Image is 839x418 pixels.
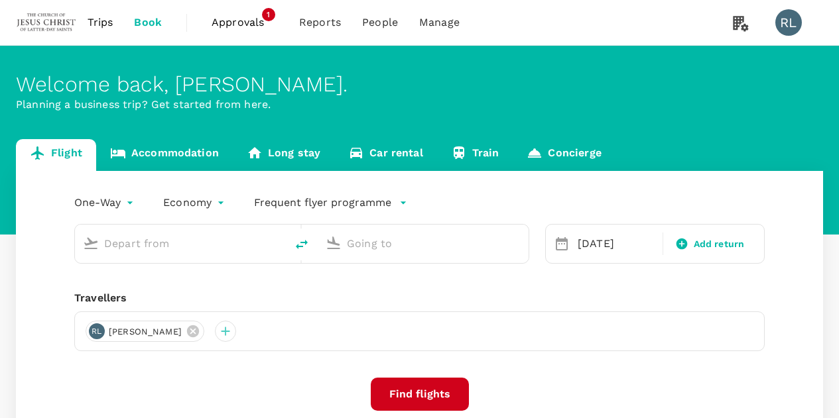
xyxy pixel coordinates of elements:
[163,192,227,213] div: Economy
[212,15,278,30] span: Approvals
[513,139,615,171] a: Concierge
[104,233,258,254] input: Depart from
[277,242,279,244] button: Open
[101,325,190,339] span: [PERSON_NAME]
[262,8,275,21] span: 1
[286,229,318,260] button: delete
[16,139,96,171] a: Flight
[254,195,391,211] p: Frequent flyer programme
[88,15,113,30] span: Trips
[16,72,823,97] div: Welcome back , [PERSON_NAME] .
[347,233,501,254] input: Going to
[86,321,204,342] div: RL[PERSON_NAME]
[437,139,513,171] a: Train
[775,9,802,36] div: RL
[254,195,407,211] button: Frequent flyer programme
[16,8,77,37] img: The Malaysian Church of Jesus Christ of Latter-day Saints
[519,242,522,244] button: Open
[371,378,469,411] button: Find flights
[572,231,660,257] div: [DATE]
[362,15,398,30] span: People
[694,237,745,251] span: Add return
[419,15,460,30] span: Manage
[334,139,437,171] a: Car rental
[74,290,765,306] div: Travellers
[96,139,233,171] a: Accommodation
[89,323,105,339] div: RL
[16,97,823,113] p: Planning a business trip? Get started from here.
[134,15,162,30] span: Book
[299,15,341,30] span: Reports
[74,192,137,213] div: One-Way
[233,139,334,171] a: Long stay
